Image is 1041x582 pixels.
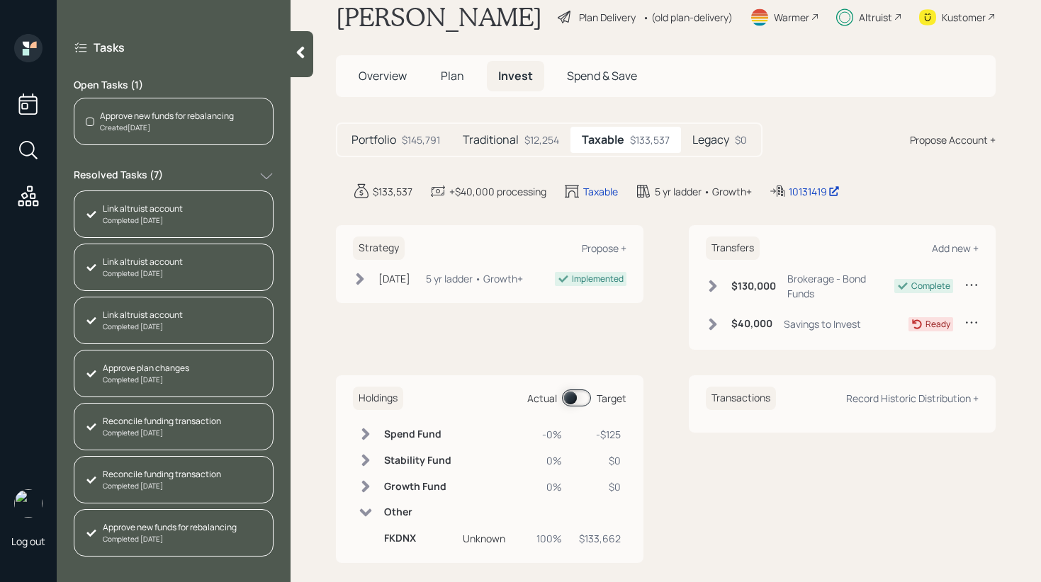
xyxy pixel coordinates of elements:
[579,427,621,442] div: -$125
[536,453,562,468] div: 0%
[449,184,546,199] div: +$40,000 processing
[846,392,979,405] div: Record Historic Distribution +
[735,132,747,147] div: $0
[353,387,403,410] h6: Holdings
[103,202,183,215] div: Link altruist account
[378,271,410,286] div: [DATE]
[774,10,809,25] div: Warmer
[103,362,189,375] div: Approve plan changes
[582,241,626,255] div: Propose +
[787,271,895,301] div: Brokerage - Bond Funds
[384,428,451,440] h6: Spend Fund
[103,428,221,438] div: Completed [DATE]
[706,236,760,260] h6: Transfers
[100,110,234,122] div: Approve new funds for rebalancing
[100,122,234,133] div: Created [DATE]
[859,10,892,25] div: Altruist
[336,1,542,33] h1: [PERSON_NAME]
[351,133,396,147] h5: Portfolio
[643,10,733,25] div: • (old plan-delivery)
[536,427,562,442] div: -0%
[14,489,43,518] img: retirable_logo.png
[572,273,624,285] div: Implemented
[441,68,464,84] span: Plan
[942,10,986,25] div: Kustomer
[567,68,637,84] span: Spend & Save
[655,184,752,199] div: 5 yr ladder • Growth+
[359,68,407,84] span: Overview
[527,391,557,406] div: Actual
[932,241,979,255] div: Add new +
[103,521,237,534] div: Approve new funds for rebalancing
[579,10,636,25] div: Plan Delivery
[103,256,183,268] div: Link altruist account
[579,531,621,546] div: $133,662
[103,268,183,279] div: Completed [DATE]
[103,481,221,491] div: Completed [DATE]
[789,184,840,199] div: 10131419
[103,468,221,481] div: Reconcile funding transaction
[103,415,221,428] div: Reconcile funding transaction
[692,133,729,147] h5: Legacy
[384,506,451,518] h6: Other
[925,318,950,331] div: Ready
[426,271,523,286] div: 5 yr ladder • Growth+
[384,455,451,467] h6: Stability Fund
[630,132,670,147] div: $133,537
[536,531,562,546] div: 100%
[373,184,412,199] div: $133,537
[384,532,451,544] h6: FKDNX
[498,68,533,84] span: Invest
[784,316,861,331] div: Savings to Invest
[463,133,519,147] h5: Traditional
[731,318,772,330] h6: $40,000
[911,280,950,292] div: Complete
[103,375,189,385] div: Completed [DATE]
[706,387,776,410] h6: Transactions
[74,168,163,185] label: Resolved Tasks ( 7 )
[74,78,274,92] label: Open Tasks ( 1 )
[910,132,996,147] div: Propose Account +
[103,534,237,544] div: Completed [DATE]
[402,132,440,147] div: $145,791
[579,453,621,468] div: $0
[731,280,776,292] h6: $130,000
[582,133,624,147] h5: Taxable
[536,479,562,494] div: 0%
[463,531,525,546] div: Unknown
[103,321,183,332] div: Completed [DATE]
[94,40,125,55] label: Tasks
[583,184,618,199] div: Taxable
[103,309,183,321] div: Link altruist account
[103,215,183,226] div: Completed [DATE]
[579,479,621,494] div: $0
[524,132,559,147] div: $12,254
[384,481,451,493] h6: Growth Fund
[11,535,45,548] div: Log out
[597,391,626,406] div: Target
[353,236,405,260] h6: Strategy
